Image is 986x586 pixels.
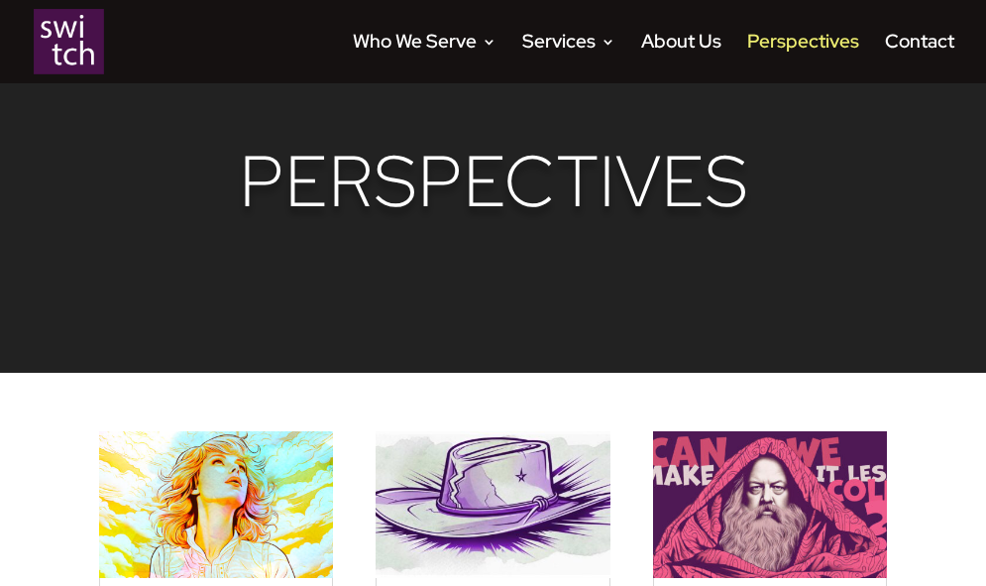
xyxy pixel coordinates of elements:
img: The Workman’s Approach to Innovation: A Lesson from Chris Stapleton [376,431,609,578]
a: Services [522,35,615,83]
h1: Perspectives [99,139,888,234]
a: Contact [885,35,954,83]
a: Who We Serve [353,35,496,83]
a: About Us [641,35,721,83]
img: The Five Whys of Taylor Swift [99,431,333,578]
img: What we can learn from Rick Rubin on communication, boundaries, and wanting people to like us [653,431,887,578]
a: Perspectives [747,35,859,83]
